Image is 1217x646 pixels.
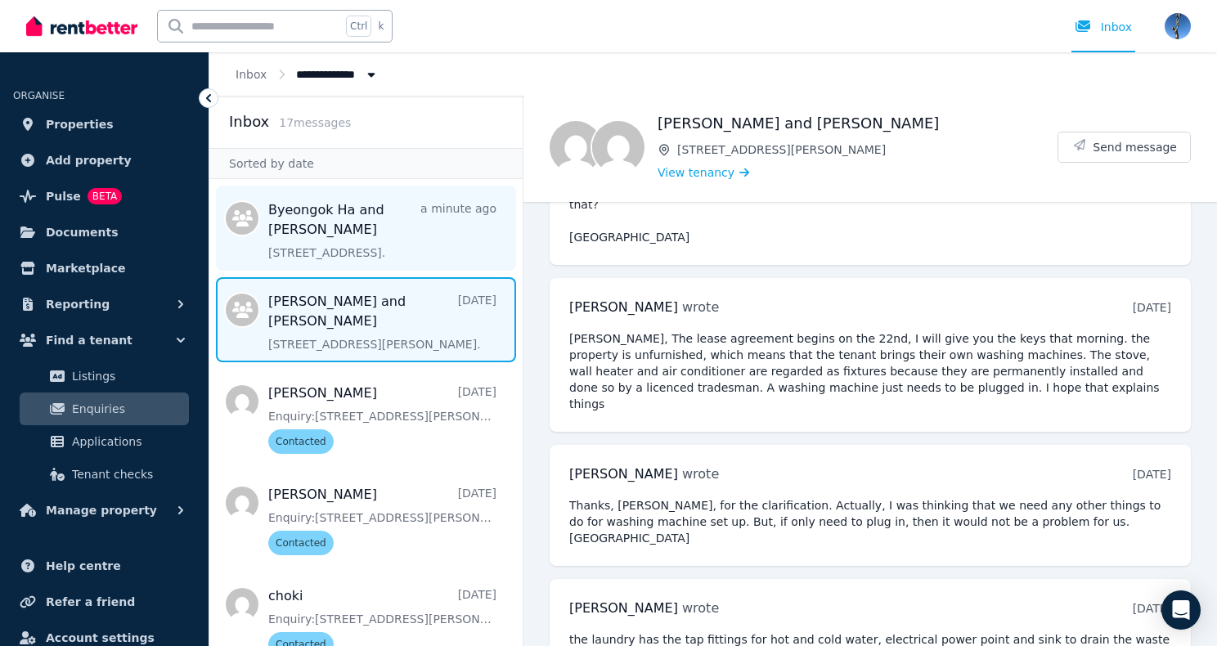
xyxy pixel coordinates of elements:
span: Listings [72,366,182,386]
h2: Inbox [229,110,269,133]
a: Help centre [13,550,195,582]
span: Applications [72,432,182,451]
span: Help centre [46,556,121,576]
span: Reporting [46,294,110,314]
button: Reporting [13,288,195,321]
div: Open Intercom Messenger [1161,590,1201,630]
a: Applications [20,425,189,458]
a: Documents [13,216,195,249]
span: Marketplace [46,258,125,278]
span: k [378,20,384,33]
span: wrote [682,600,719,616]
a: Properties [13,108,195,141]
span: wrote [682,466,719,482]
time: [DATE] [1133,301,1171,314]
span: Documents [46,222,119,242]
span: ORGANISE [13,90,65,101]
div: Sorted by date [209,148,523,179]
span: View tenancy [658,164,734,181]
a: Marketplace [13,252,195,285]
img: Md Mohsin Ahmed [550,121,602,173]
span: [STREET_ADDRESS][PERSON_NAME] [677,141,1058,158]
a: [PERSON_NAME] and [PERSON_NAME][DATE][STREET_ADDRESS][PERSON_NAME]. [268,292,496,352]
span: wrote [682,299,719,315]
h1: [PERSON_NAME] and [PERSON_NAME] [658,112,1058,135]
span: Enquiries [72,399,182,419]
a: [PERSON_NAME][DATE]Enquiry:[STREET_ADDRESS][PERSON_NAME].Contacted [268,485,496,555]
div: Inbox [1075,19,1132,35]
pre: [PERSON_NAME], The lease agreement begins on the 22nd, I will give you the keys that morning. the... [569,330,1171,412]
span: Refer a friend [46,592,135,612]
span: Add property [46,150,132,170]
a: PulseBETA [13,180,195,213]
nav: Breadcrumb [209,52,406,96]
a: [PERSON_NAME][DATE]Enquiry:[STREET_ADDRESS][PERSON_NAME].Contacted [268,384,496,454]
img: RentBetter [26,14,137,38]
span: [PERSON_NAME] [569,299,678,315]
a: Enquiries [20,393,189,425]
a: Inbox [236,68,267,81]
span: Manage property [46,500,157,520]
span: [PERSON_NAME] [569,600,678,616]
a: Add property [13,144,195,177]
a: Tenant checks [20,458,189,491]
img: donelks@bigpond.com [1165,13,1191,39]
time: [DATE] [1133,468,1171,481]
a: Listings [20,360,189,393]
span: Tenant checks [72,464,182,484]
span: Pulse [46,186,81,206]
time: [DATE] [1133,602,1171,615]
span: [PERSON_NAME] [569,466,678,482]
span: BETA [88,188,122,204]
span: Find a tenant [46,330,132,350]
pre: Thanks, [PERSON_NAME], for the clarification. Actually, I was thinking that we need any other thi... [569,497,1171,546]
span: Ctrl [346,16,371,37]
a: Byeongok Ha and [PERSON_NAME]a minute ago[STREET_ADDRESS]. [268,200,496,261]
a: View tenancy [658,164,749,181]
img: Taslima Zahan [592,121,644,173]
button: Send message [1058,132,1190,162]
span: 17 message s [279,116,351,129]
a: Refer a friend [13,585,195,618]
span: Properties [46,114,114,134]
button: Manage property [13,494,195,527]
span: Send message [1093,139,1177,155]
button: Find a tenant [13,324,195,357]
